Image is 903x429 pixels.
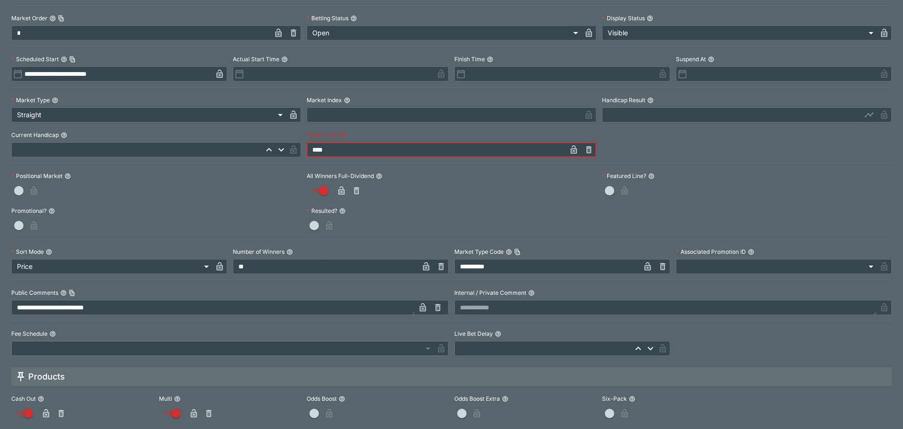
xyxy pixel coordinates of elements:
[506,249,512,255] button: Market Type CodeCopy To Clipboard
[629,396,635,402] button: Six-Pack
[61,56,67,63] button: Scheduled StartCopy To Clipboard
[602,14,645,22] p: Display Status
[11,172,63,180] p: Positional Market
[307,207,337,215] p: Resulted?
[28,371,65,382] h5: Products
[69,56,76,63] button: Copy To Clipboard
[340,132,346,138] button: Result Limit
[454,248,504,256] p: Market Type Code
[647,15,653,22] button: Display Status
[307,172,374,180] p: All Winners Full-Dividend
[11,14,48,22] p: Market Order
[11,207,47,215] p: Promotional?
[602,96,645,104] p: Handicap Result
[748,249,754,255] button: Associated Promotion ID
[11,107,286,122] div: Straight
[159,395,172,403] p: Multi
[58,15,64,22] button: Copy To Clipboard
[528,290,535,296] button: Internal / Private Comment
[49,15,56,22] button: Market OrderCopy To Clipboard
[307,395,337,403] p: Odds Boost
[69,290,75,296] button: Copy To Clipboard
[49,331,56,337] button: Fee Schedule
[454,55,485,63] p: Finish Time
[11,395,36,403] p: Cash Out
[502,396,508,402] button: Odds Boost Extra
[602,25,877,40] div: Visible
[676,55,706,63] p: Suspend At
[676,248,746,256] p: Associated Promotion ID
[350,15,357,22] button: Betting Status
[11,55,59,63] p: Scheduled Start
[495,331,501,337] button: Live Bet Delay
[281,56,288,63] button: Actual Start Time
[648,173,655,179] button: Featured Line?
[61,132,67,138] button: Current Handicap
[38,396,44,402] button: Cash Out
[454,289,526,297] p: Internal / Private Comment
[11,330,48,338] p: Fee Schedule
[286,249,293,255] button: Number of Winners
[174,396,181,402] button: Multi
[233,248,285,256] p: Number of Winners
[344,97,350,104] button: Market Index
[11,259,212,274] div: Price
[11,248,44,256] p: Sort Mode
[376,173,382,179] button: All Winners Full-Dividend
[307,131,338,139] p: Result Limit
[708,56,714,63] button: Suspend At
[602,395,627,403] p: Six-Pack
[602,172,646,180] p: Featured Line?
[64,173,71,179] button: Positional Market
[307,14,349,22] p: Betting Status
[339,208,346,214] button: Resulted?
[514,249,521,255] button: Copy To Clipboard
[46,249,52,255] button: Sort Mode
[307,96,342,104] p: Market Index
[487,56,493,63] button: Finish Time
[233,55,279,63] p: Actual Start Time
[52,97,58,104] button: Market Type
[11,96,50,104] p: Market Type
[647,97,654,104] button: Handicap Result
[454,330,493,338] p: Live Bet Delay
[48,208,55,214] button: Promotional?
[60,290,67,296] button: Public CommentsCopy To Clipboard
[339,396,345,402] button: Odds Boost
[11,131,59,139] p: Current Handicap
[11,289,58,297] p: Public Comments
[454,395,500,403] p: Odds Boost Extra
[307,25,581,40] div: Open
